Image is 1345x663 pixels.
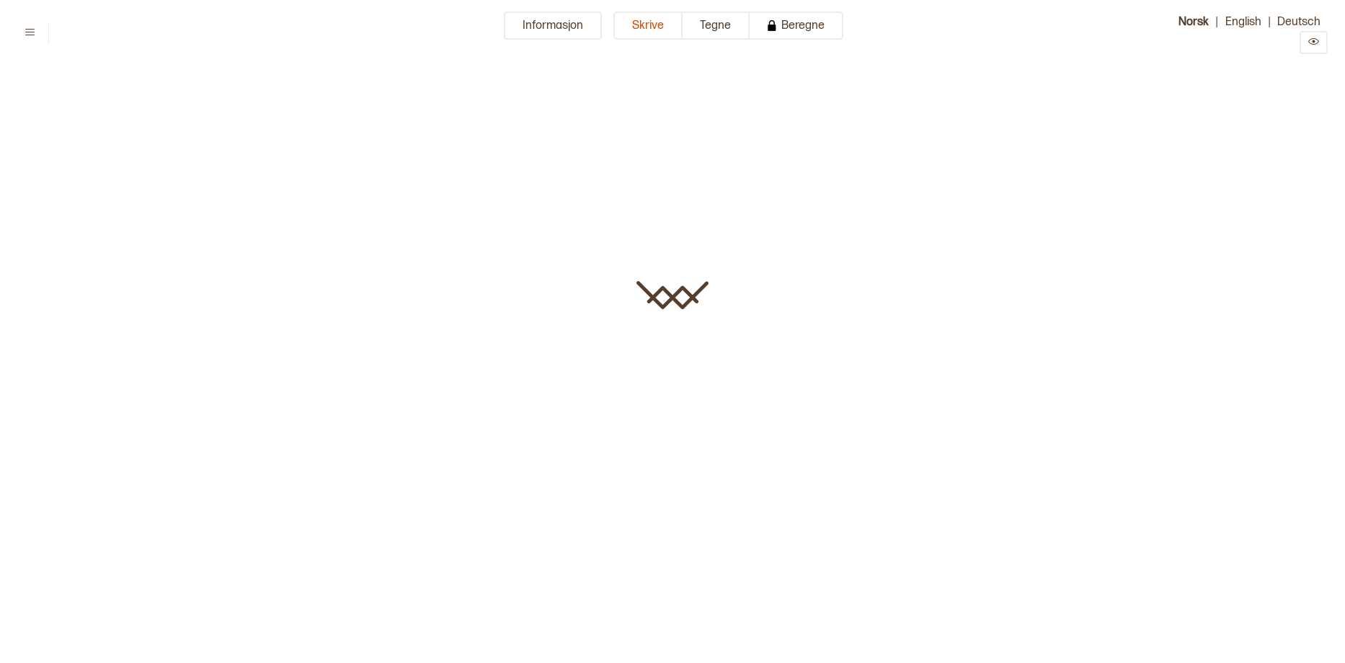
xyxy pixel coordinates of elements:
a: Preview [1300,37,1328,50]
button: Deutsch [1270,12,1328,31]
button: Informasjon [504,12,602,40]
button: Norsk [1171,12,1216,31]
button: English [1218,12,1269,31]
a: Skrive [613,12,683,54]
button: Preview [1300,31,1328,54]
button: Skrive [613,12,683,40]
div: | | [1148,12,1328,54]
button: Tegne [683,12,750,40]
button: Beregne [750,12,843,40]
svg: Preview [1308,36,1319,47]
a: Beregne [750,12,843,54]
a: Tegne [683,12,750,54]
